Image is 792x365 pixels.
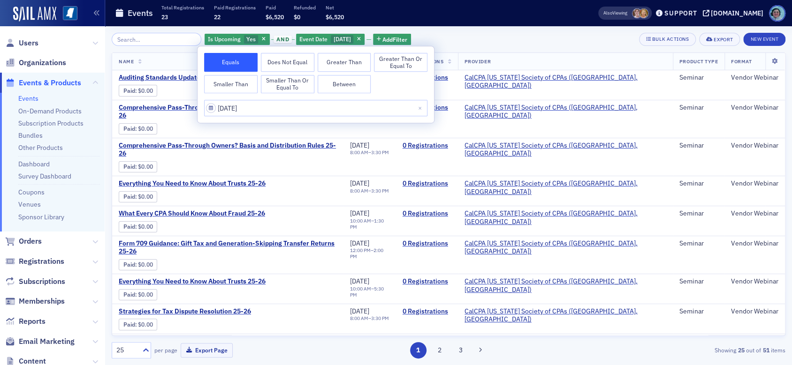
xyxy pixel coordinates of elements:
[119,85,157,96] div: Paid: 0 - $0
[116,345,137,355] div: 25
[123,291,135,298] a: Paid
[350,141,369,149] span: [DATE]
[214,4,256,11] p: Paid Registrations
[123,87,135,94] a: Paid
[119,277,276,286] span: Everything You Need to Know About Trusts 25-26
[761,346,771,354] strong: 51
[350,277,369,285] span: [DATE]
[119,259,157,270] div: Paid: 0 - $0
[731,58,752,65] span: Format
[299,35,327,43] span: Event Date
[123,223,138,230] span: :
[18,143,63,152] a: Other Products
[138,87,153,94] span: $0.00
[294,13,300,21] span: $0
[123,291,138,298] span: :
[731,307,778,316] div: Vendor Webinar
[333,35,350,43] span: [DATE]
[350,247,383,260] time: 2:00 PM
[410,342,426,358] button: 1
[123,193,138,200] span: :
[19,236,42,246] span: Orders
[119,142,337,158] a: Comprehensive Pass-Through Owners? Basis and Distribution Rules 25-26
[138,291,153,298] span: $0.00
[214,13,221,21] span: 22
[743,34,785,43] a: New Event
[326,4,344,11] p: Net
[350,307,369,315] span: [DATE]
[465,277,666,294] a: CalCPA [US_STATE] Society of CPAs ([GEOGRAPHIC_DATA], [GEOGRAPHIC_DATA])
[112,33,201,46] input: Search…
[403,179,451,188] a: 0 Registrations
[5,256,64,267] a: Registrations
[465,104,666,120] span: CalCPA California Society of CPAs (San Mateo, CA)
[123,163,138,170] span: :
[5,58,66,68] a: Organizations
[296,34,365,45] div: 8/26/2025
[18,131,43,140] a: Bundles
[679,179,718,188] div: Seminar
[5,296,65,306] a: Memberships
[465,209,666,226] span: CalCPA California Society of CPAs (San Mateo, CA)
[19,296,65,306] span: Memberships
[119,161,157,172] div: Paid: 0 - $0
[736,346,746,354] strong: 25
[350,247,389,260] div: –
[138,163,153,170] span: $0.00
[19,256,64,267] span: Registrations
[161,13,168,21] span: 23
[350,179,369,187] span: [DATE]
[465,277,666,294] span: CalCPA California Society of CPAs (San Mateo, CA)
[403,142,451,150] a: 0 Registrations
[403,209,451,218] a: 0 Registrations
[350,188,389,194] div: –
[128,7,153,19] h1: Events
[181,343,233,358] button: Export Page
[318,53,371,72] button: Greater Than
[603,10,612,16] div: Also
[119,104,337,120] a: Comprehensive Pass-Through Owners? Basis and Distribution Rules 25-26
[465,74,666,90] span: CalCPA California Society of CPAs (San Mateo, CA)
[350,217,384,230] time: 1:30 PM
[603,10,627,16] span: Viewing
[731,277,778,286] div: Vendor Webinar
[119,319,157,330] div: Paid: 0 - $0
[119,209,276,218] a: What Every CPA Should Know About Fraud 25-26
[731,239,778,248] div: Vendor Webinar
[119,289,157,300] div: Paid: 0 - $0
[350,286,389,298] div: –
[679,74,718,82] div: Seminar
[123,321,135,328] a: Paid
[123,261,135,268] a: Paid
[161,4,204,11] p: Total Registrations
[18,213,64,221] a: Sponsor Library
[350,239,369,247] span: [DATE]
[246,35,256,43] span: Yes
[373,34,411,45] button: AddFilter
[5,276,65,287] a: Subscriptions
[294,4,316,11] p: Refunded
[204,100,427,116] input: MM/DD/YYYY
[711,9,763,17] div: [DOMAIN_NAME]
[731,142,778,150] div: Vendor Webinar
[123,125,138,132] span: :
[350,217,371,224] time: 10:00 AM
[18,172,71,180] a: Survey Dashboard
[465,179,666,196] span: CalCPA California Society of CPAs (San Mateo, CA)
[403,307,451,316] a: 0 Registrations
[769,5,785,22] span: Profile
[731,179,778,188] div: Vendor Webinar
[371,315,389,321] time: 3:30 PM
[18,107,82,115] a: On-Demand Products
[119,179,276,188] a: Everything You Need to Know About Trusts 25-26
[119,123,157,134] div: Paid: 0 - $0
[208,35,241,43] span: Is Upcoming
[154,346,177,354] label: per page
[123,321,138,328] span: :
[679,307,718,316] div: Seminar
[465,142,666,158] span: CalCPA California Society of CPAs (San Mateo, CA)
[350,315,368,321] time: 8:00 AM
[119,74,276,82] span: Auditing Standards Update & Best Practices 25-26
[19,336,75,347] span: Email Marketing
